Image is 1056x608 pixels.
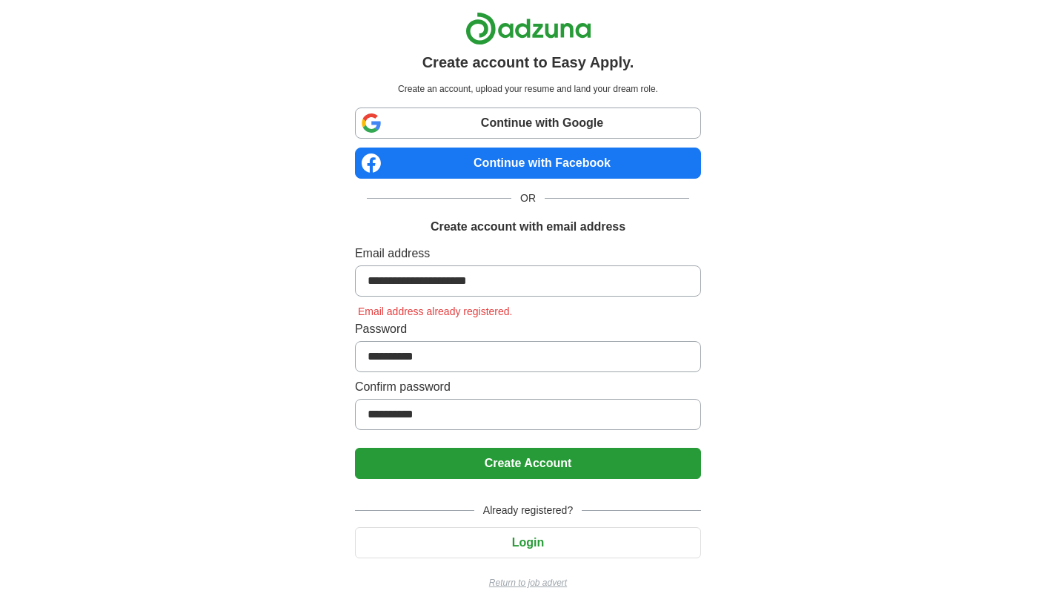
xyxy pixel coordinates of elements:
a: Continue with Google [355,108,701,139]
label: Password [355,320,701,338]
a: Return to job advert [355,576,701,589]
p: Create an account, upload your resume and land your dream role. [358,82,698,96]
a: Login [355,536,701,549]
span: OR [511,191,545,206]
span: Email address already registered. [355,305,516,317]
a: Continue with Facebook [355,148,701,179]
button: Login [355,527,701,558]
label: Confirm password [355,378,701,396]
img: Adzuna logo [465,12,591,45]
span: Already registered? [474,503,582,518]
h1: Create account with email address [431,218,625,236]
button: Create Account [355,448,701,479]
label: Email address [355,245,701,262]
h1: Create account to Easy Apply. [422,51,634,73]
